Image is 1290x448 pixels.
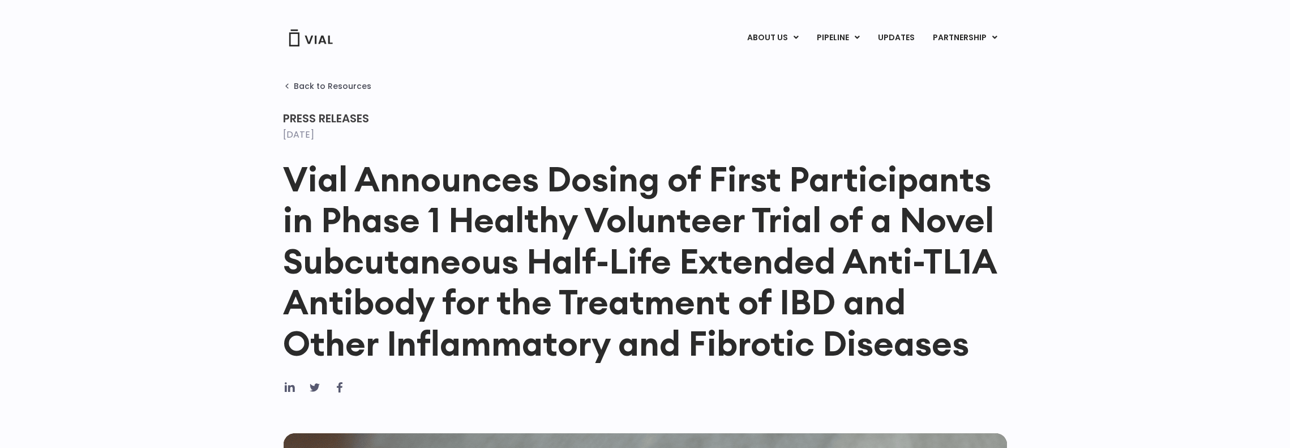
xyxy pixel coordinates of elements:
[283,159,1008,364] h1: Vial Announces Dosing of First Participants in Phase 1 Healthy Volunteer Trial of a Novel Subcuta...
[283,381,297,394] div: Share on linkedin
[283,82,371,91] a: Back to Resources
[308,381,322,394] div: Share on twitter
[288,29,333,46] img: Vial Logo
[283,110,369,126] span: Press Releases
[738,28,807,48] a: ABOUT USMenu Toggle
[283,128,314,141] time: [DATE]
[333,381,346,394] div: Share on facebook
[924,28,1006,48] a: PARTNERSHIPMenu Toggle
[294,82,371,91] span: Back to Resources
[808,28,868,48] a: PIPELINEMenu Toggle
[869,28,923,48] a: UPDATES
